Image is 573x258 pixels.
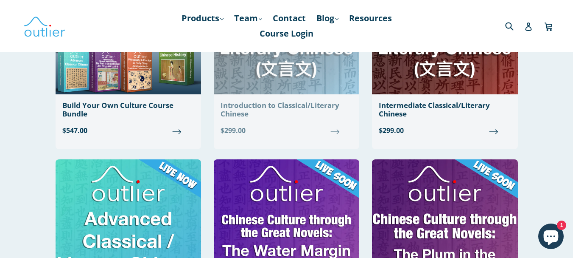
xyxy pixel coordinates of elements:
[62,101,194,119] div: Build Your Own Culture Course Bundle
[345,11,396,26] a: Resources
[221,101,352,119] div: Introduction to Classical/Literary Chinese
[221,125,352,136] span: $299.00
[536,224,566,251] inbox-online-store-chat: Shopify online store chat
[268,11,310,26] a: Contact
[379,101,511,119] div: Intermediate Classical/Literary Chinese
[177,11,228,26] a: Products
[23,14,66,38] img: Outlier Linguistics
[503,17,526,34] input: Search
[379,125,511,136] span: $299.00
[230,11,266,26] a: Team
[62,125,194,136] span: $547.00
[255,26,318,41] a: Course Login
[312,11,343,26] a: Blog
